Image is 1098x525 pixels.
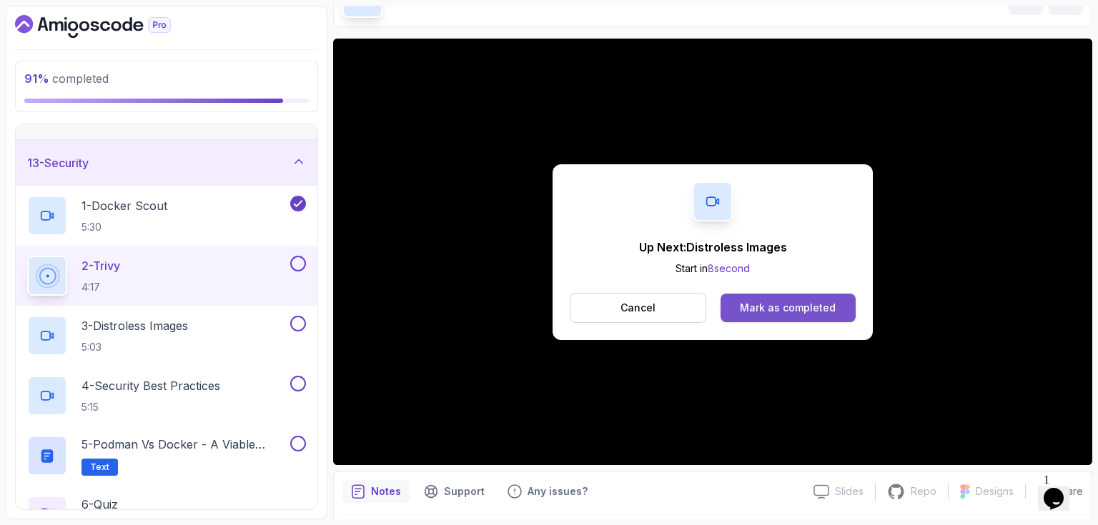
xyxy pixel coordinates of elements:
p: 4:17 [81,280,120,294]
iframe: chat widget [1038,468,1084,511]
span: 91 % [24,71,49,86]
button: Cancel [570,293,706,323]
span: Text [90,461,109,473]
p: Cancel [620,301,656,315]
div: Mark as completed [740,301,836,315]
button: 3-Distroless Images5:03 [27,316,306,356]
p: 2 - Trivy [81,257,120,274]
button: 2-Trivy4:17 [27,256,306,296]
p: Support [444,484,485,499]
p: Notes [371,484,401,499]
button: notes button [342,480,410,503]
p: Up Next: Distroless Images [639,239,787,256]
button: 4-Security Best Practices5:15 [27,376,306,416]
p: 1 - Docker Scout [81,197,167,214]
p: 5:03 [81,340,188,354]
span: 8 second [708,262,750,274]
p: 3 - Distroless Images [81,317,188,334]
button: 13-Security [16,140,317,186]
p: 6 - Quiz [81,496,118,513]
button: Support button [415,480,493,503]
h3: 13 - Security [27,154,89,171]
button: Feedback button [499,480,596,503]
p: 5:30 [81,220,167,234]
p: Repo [911,484,936,499]
p: 4 - Security Best Practices [81,377,220,394]
p: 5 - Podman vs Docker - A Viable Alternative [81,436,287,453]
p: Any issues? [528,484,588,499]
a: Dashboard [15,15,204,38]
p: 5:15 [81,400,220,414]
p: Start in [639,261,787,276]
button: Mark as completed [721,294,856,322]
span: completed [24,71,109,86]
iframe: 2 - Trivy [333,39,1092,465]
p: Designs [976,484,1014,499]
button: Share [1025,484,1083,499]
button: 5-Podman vs Docker - A Viable AlternativeText [27,436,306,476]
button: 1-Docker Scout5:30 [27,196,306,236]
p: Slides [835,484,864,499]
